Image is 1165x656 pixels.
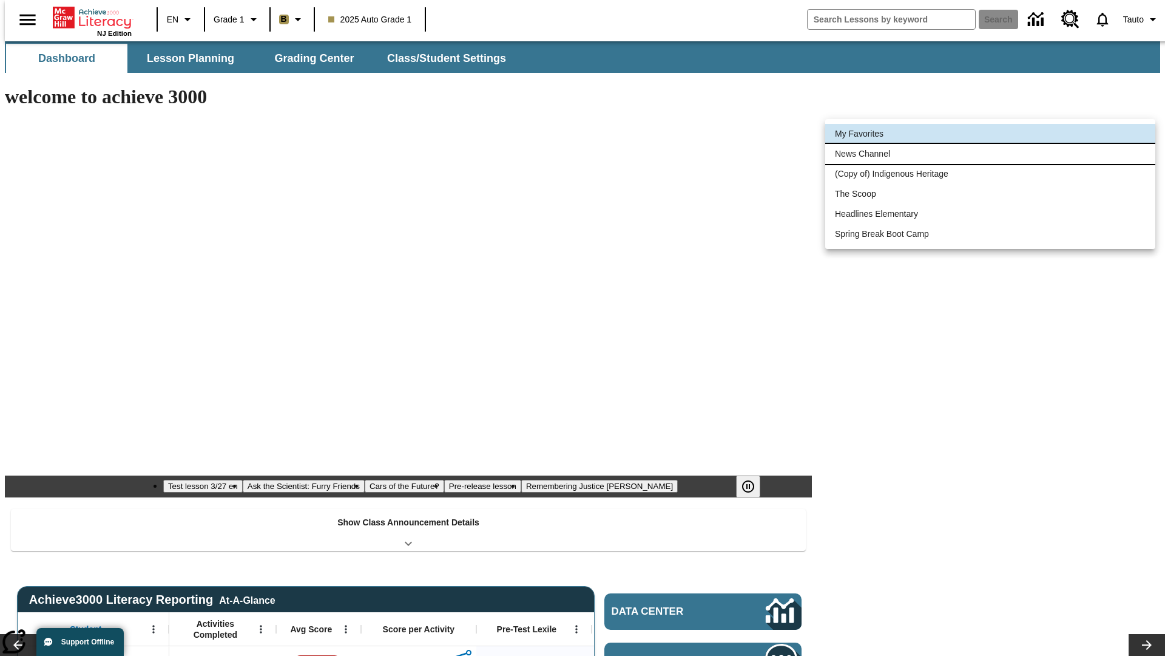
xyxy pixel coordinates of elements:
[825,144,1155,164] li: News Channel
[825,204,1155,224] li: Headlines Elementary
[825,224,1155,244] li: Spring Break Boot Camp
[825,184,1155,204] li: The Scoop
[825,124,1155,144] li: My Favorites
[825,164,1155,184] li: (Copy of) Indigenous Heritage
